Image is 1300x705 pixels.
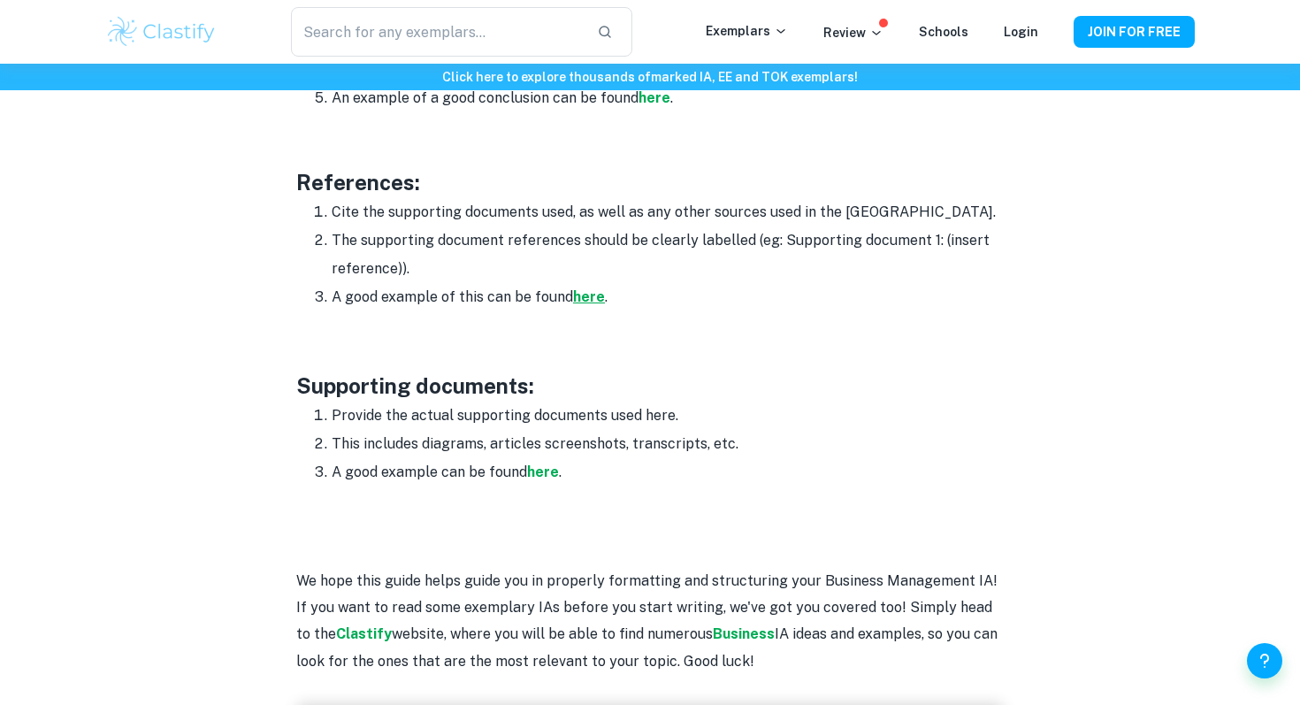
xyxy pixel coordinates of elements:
li: Provide the actual supporting documents used here. [332,402,1004,430]
h3: Supporting documents: [296,370,1004,402]
li: A good example can be found . [332,458,1004,487]
li: This includes diagrams, articles screenshots, transcripts, etc. [332,430,1004,458]
input: Search for any exemplars... [291,7,583,57]
p: Exemplars [706,21,788,41]
img: Clastify logo [105,14,218,50]
button: JOIN FOR FREE [1074,16,1195,48]
a: here [573,288,605,305]
p: Review [823,23,883,42]
h6: Click here to explore thousands of marked IA, EE and TOK exemplars ! [4,67,1296,87]
button: Help and Feedback [1247,643,1282,678]
h3: References: [296,166,1004,198]
li: Cite the supporting documents used, as well as any other sources used in the [GEOGRAPHIC_DATA]. [332,198,1004,226]
p: We hope this guide helps guide you in properly formatting and structuring your Business Managemen... [296,568,1004,676]
a: Schools [919,25,968,39]
span: An example of a good conclusion can be found [332,89,639,106]
a: Business [713,625,775,642]
a: here [639,89,670,106]
li: The supporting document references should be clearly labelled (eg: Supporting document 1: (insert... [332,226,1004,283]
li: A good example of this can be found . [332,283,1004,311]
a: here [527,464,559,480]
span: . [670,89,673,106]
a: Login [1004,25,1038,39]
a: Clastify [336,625,392,642]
